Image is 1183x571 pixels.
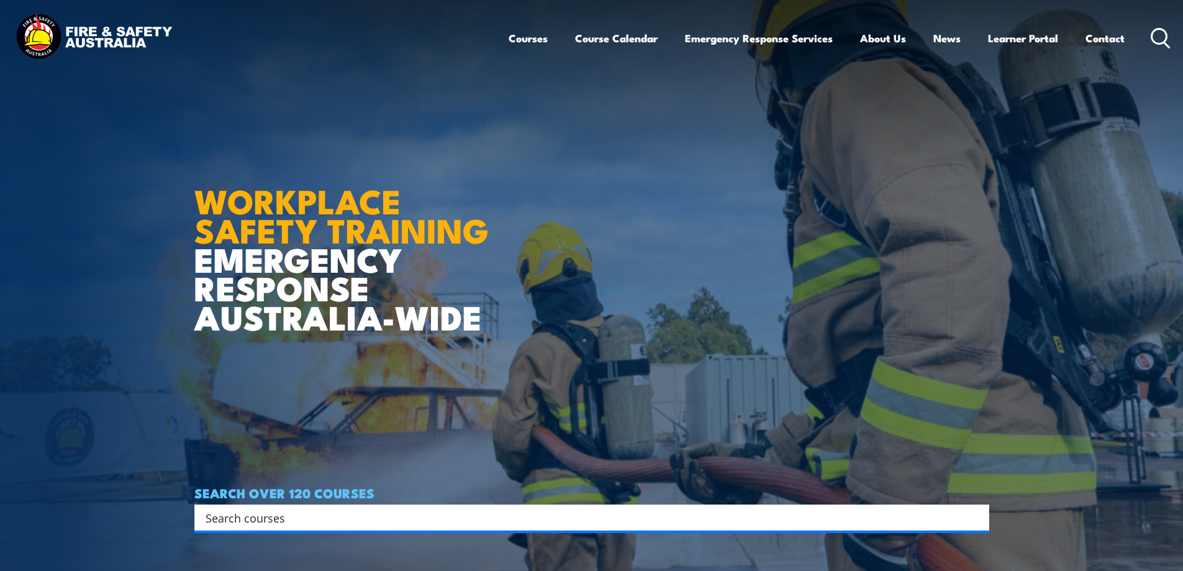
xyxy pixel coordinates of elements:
[685,22,833,55] a: Emergency Response Services
[206,508,962,527] input: Search input
[575,22,658,55] a: Course Calendar
[1086,22,1125,55] a: Contact
[968,509,985,526] button: Search magnifier button
[194,155,498,331] h1: EMERGENCY RESPONSE AUSTRALIA-WIDE
[509,22,548,55] a: Courses
[194,486,989,500] h4: SEARCH OVER 120 COURSES
[194,174,489,255] strong: WORKPLACE SAFETY TRAINING
[933,22,961,55] a: News
[860,22,906,55] a: About Us
[208,509,964,526] form: Search form
[988,22,1058,55] a: Learner Portal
